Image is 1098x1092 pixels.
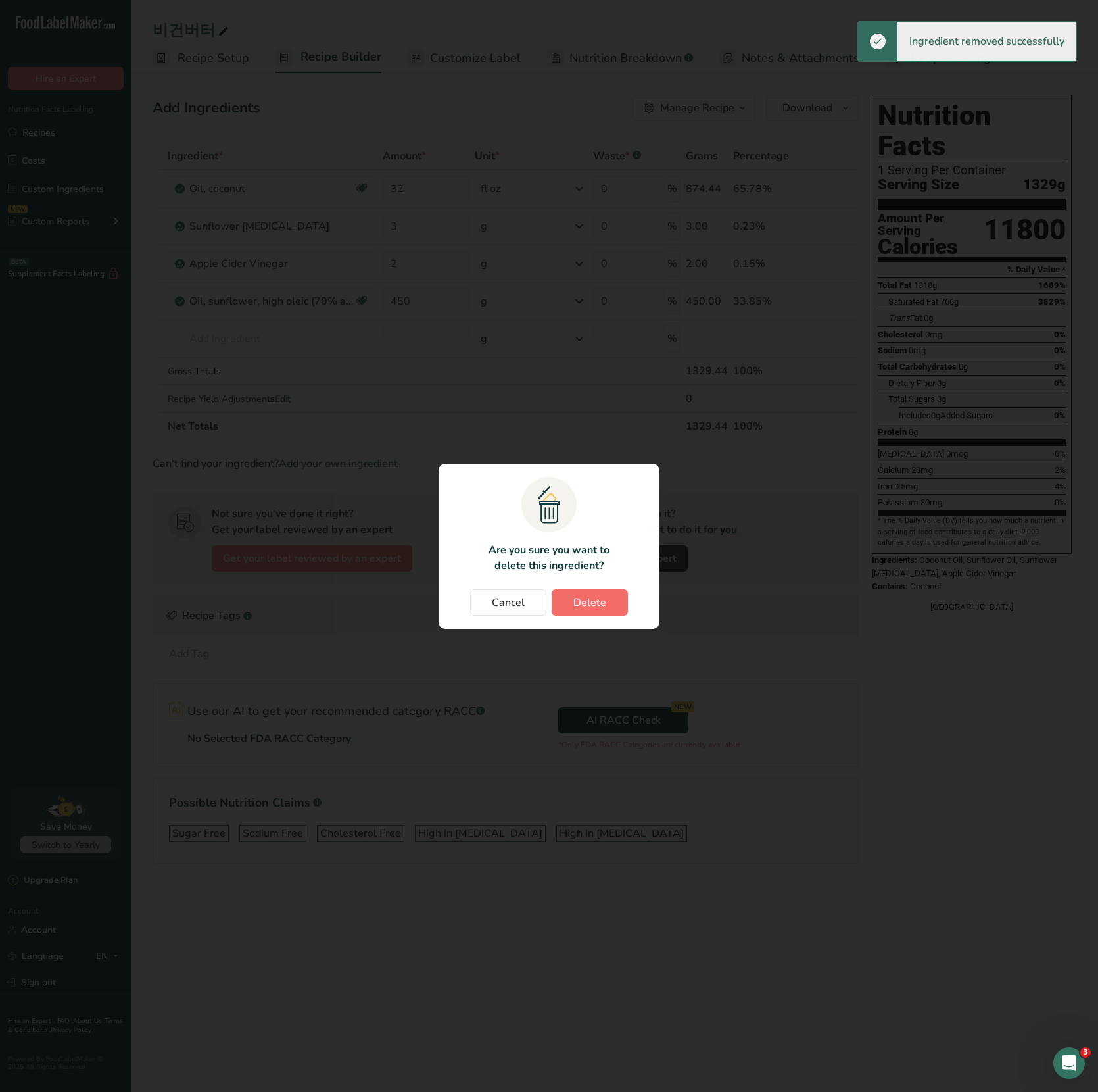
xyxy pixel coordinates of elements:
[1080,1047,1091,1058] span: 3
[552,589,628,616] button: Delete
[470,589,546,616] button: Cancel
[481,542,617,574] p: Are you sure you want to delete this ingredient?
[573,595,606,610] span: Delete
[492,595,525,610] span: Cancel
[1053,1047,1085,1079] iframe: Intercom live chat
[897,22,1076,61] div: Ingredient removed successfully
